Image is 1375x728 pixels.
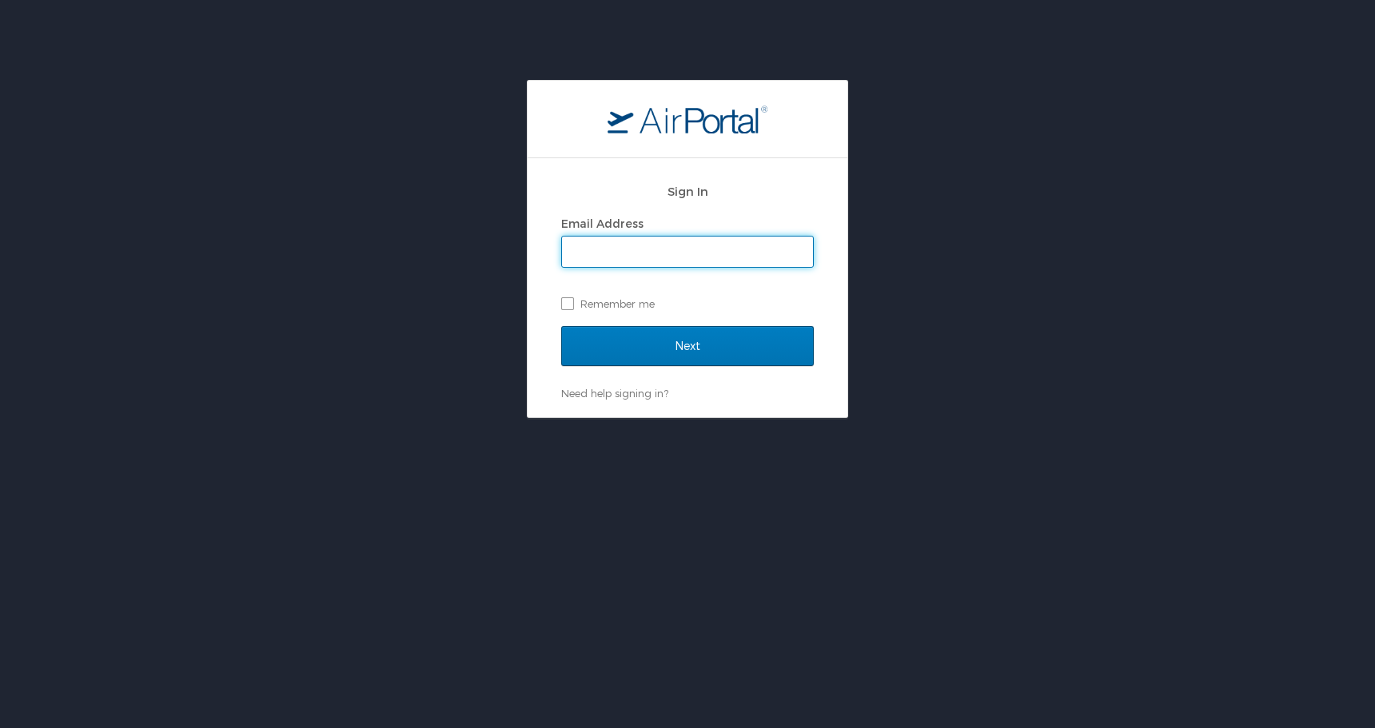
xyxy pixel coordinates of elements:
label: Email Address [561,217,644,230]
img: logo [608,105,767,133]
label: Remember me [561,292,814,316]
input: Next [561,326,814,366]
a: Need help signing in? [561,387,668,400]
h2: Sign In [561,182,814,201]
